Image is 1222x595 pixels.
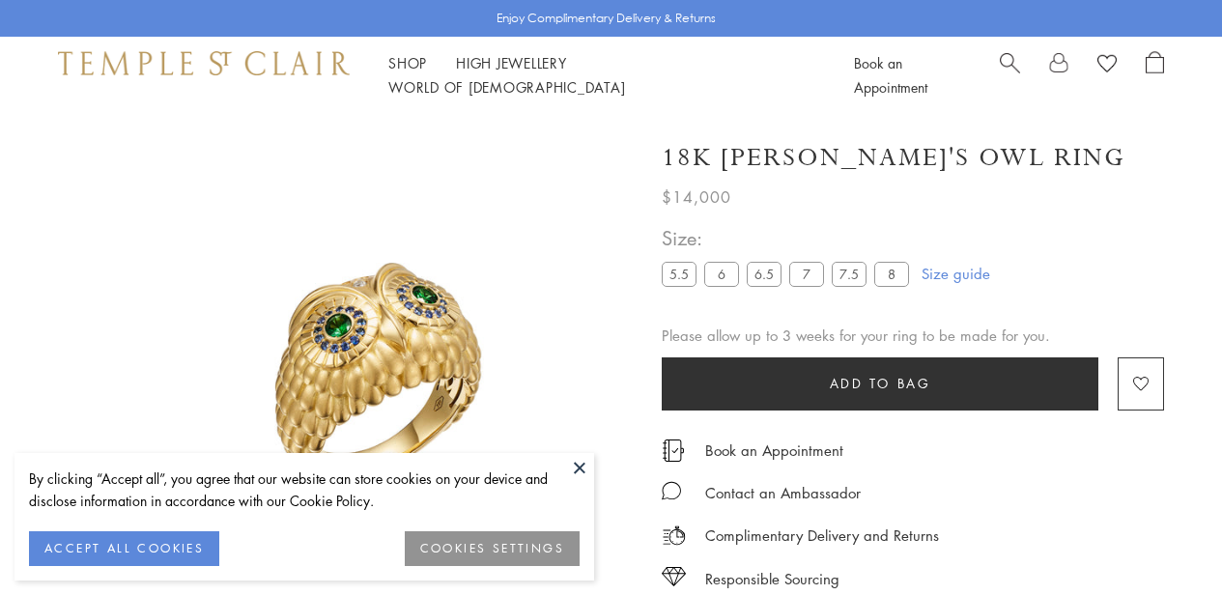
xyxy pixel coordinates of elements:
[388,77,625,97] a: World of [DEMOGRAPHIC_DATA]World of [DEMOGRAPHIC_DATA]
[662,262,696,286] label: 5.5
[1146,51,1164,99] a: Open Shopping Bag
[747,262,782,286] label: 6.5
[662,567,686,586] img: icon_sourcing.svg
[58,51,350,74] img: Temple St. Clair
[456,53,567,72] a: High JewelleryHigh Jewellery
[662,141,1125,175] h1: 18K [PERSON_NAME]'s Owl Ring
[789,262,824,286] label: 7
[29,531,219,566] button: ACCEPT ALL COOKIES
[29,467,580,512] div: By clicking “Accept all”, you agree that our website can store cookies on your device and disclos...
[854,53,927,97] a: Book an Appointment
[388,51,810,99] nav: Main navigation
[1097,51,1117,80] a: View Wishlist
[1000,51,1020,99] a: Search
[830,373,931,394] span: Add to bag
[662,357,1098,411] button: Add to bag
[832,262,867,286] label: 7.5
[705,439,843,461] a: Book an Appointment
[704,262,739,286] label: 6
[662,481,681,500] img: MessageIcon-01_2.svg
[662,184,731,210] span: $14,000
[705,524,939,548] p: Complimentary Delivery and Returns
[662,222,917,254] span: Size:
[705,567,839,591] div: Responsible Sourcing
[874,262,909,286] label: 8
[662,439,685,462] img: icon_appointment.svg
[705,481,861,505] div: Contact an Ambassador
[388,53,427,72] a: ShopShop
[497,9,716,28] p: Enjoy Complimentary Delivery & Returns
[405,531,580,566] button: COOKIES SETTINGS
[922,264,990,283] a: Size guide
[662,324,1164,348] div: Please allow up to 3 weeks for your ring to be made for you.
[662,524,686,548] img: icon_delivery.svg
